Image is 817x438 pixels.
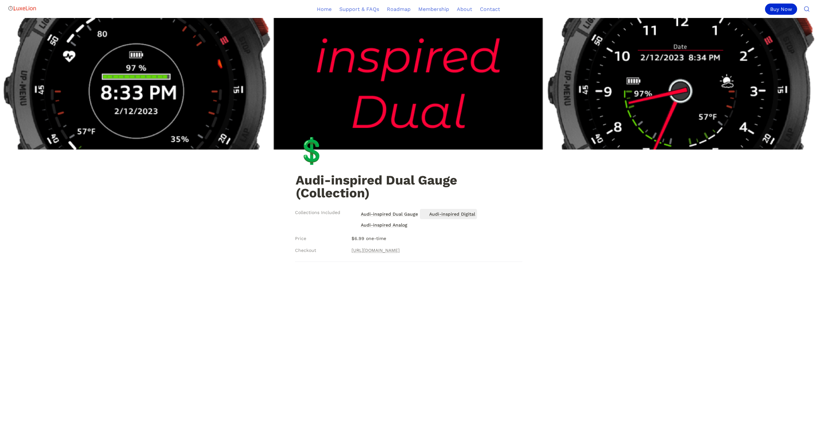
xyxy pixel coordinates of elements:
[429,210,476,218] span: Audi-inspired Digital
[352,246,400,254] a: [URL][DOMAIN_NAME]
[765,4,797,15] div: Buy Now
[352,209,420,219] a: Audi-inspired Dual GaugeAudi-inspired Dual Gauge
[360,210,419,218] span: Audi-inspired Dual Gauge
[422,210,427,216] img: Audi-inspired Digital
[295,209,340,216] span: Collections Included
[353,221,359,227] img: Audi-inspired Analog
[360,221,408,229] span: Audi-inspired Analog
[349,233,522,245] p: $6.99 one-time
[295,247,316,254] span: Checkout
[352,220,409,230] a: Audi-inspired AnalogAudi-inspired Analog
[296,138,327,163] div: 💲
[8,2,37,15] img: Logo
[765,4,800,15] a: Buy Now
[295,173,522,200] h1: Audi-inspired Dual Gauge (Collection)
[353,210,359,216] img: Audi-inspired Dual Gauge
[420,209,477,219] a: Audi-inspired DigitalAudi-inspired Digital
[295,235,306,242] span: Price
